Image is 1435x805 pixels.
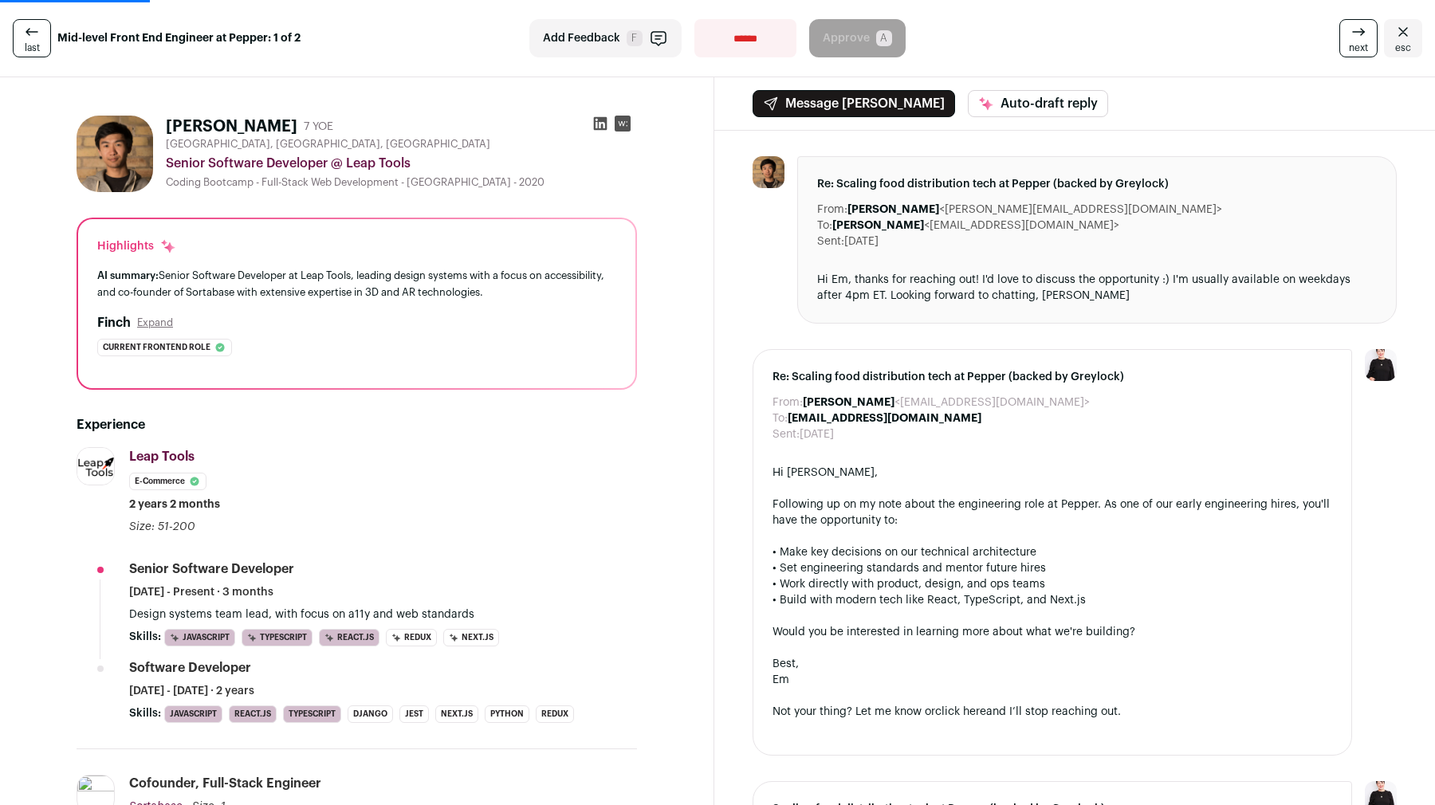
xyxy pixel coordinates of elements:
div: Following up on my note about the engineering role at Pepper. As one of our early engineering hir... [773,497,1332,528]
div: • Build with modern tech like React, TypeScript, and Next.js [773,592,1332,608]
strong: Mid-level Front End Engineer at Pepper: 1 of 2 [57,30,301,46]
div: Hi Em, thanks for reaching out! I'd love to discuss the opportunity :) I'm usually available on w... [817,272,1377,304]
img: 3388ad0ca64caecc04b8ae63015f241e2690c82b02f84a96003ba8aa5f5018bd.jpg [77,116,153,192]
h2: Finch [97,313,131,332]
li: Redux [536,705,574,723]
li: TypeScript [242,629,313,646]
p: Design systems team lead, with focus on a11y and web standards [129,607,637,622]
div: • Make key decisions on our technical architecture [773,544,1332,560]
span: last [25,41,40,54]
div: Highlights [97,238,176,254]
a: next [1339,19,1378,57]
dd: <[PERSON_NAME][EMAIL_ADDRESS][DOMAIN_NAME]> [847,202,1222,218]
img: 9240684-medium_jpg [1365,349,1397,381]
button: Message [PERSON_NAME] [753,90,955,117]
span: [GEOGRAPHIC_DATA], [GEOGRAPHIC_DATA], [GEOGRAPHIC_DATA] [166,138,490,151]
div: Em [773,672,1332,688]
b: [EMAIL_ADDRESS][DOMAIN_NAME] [788,413,981,424]
button: Expand [137,316,173,329]
div: Software Developer [129,659,251,677]
dd: [DATE] [844,234,879,249]
b: [PERSON_NAME] [847,204,939,215]
div: Senior Software Developer @ Leap Tools [166,154,637,173]
a: click here [935,706,986,717]
li: Python [485,705,529,723]
dt: From: [817,202,847,218]
span: Skills: [129,629,161,645]
div: • Set engineering standards and mentor future hires [773,560,1332,576]
img: bfcbab2c7c09feba882793d09667f704fc773f86a84467dedb74b637d4c10bef.jpg [77,448,114,485]
div: Coding Bootcamp - Full-Stack Web Development - [GEOGRAPHIC_DATA] - 2020 [166,176,637,189]
dd: [DATE] [800,426,834,442]
li: Django [348,705,393,723]
div: • Work directly with product, design, and ops teams [773,576,1332,592]
li: Jest [399,705,429,723]
span: Re: Scaling food distribution tech at Pepper (backed by Greylock) [817,176,1377,192]
dt: Sent: [817,234,844,249]
li: JavaScript [164,629,235,646]
dt: To: [817,218,832,234]
div: 7 YOE [304,119,333,135]
span: [DATE] - Present · 3 months [129,584,273,600]
li: React.js [229,705,277,723]
span: [DATE] - [DATE] · 2 years [129,683,254,699]
dt: To: [773,410,788,426]
img: 3388ad0ca64caecc04b8ae63015f241e2690c82b02f84a96003ba8aa5f5018bd.jpg [753,156,784,188]
b: [PERSON_NAME] [832,220,924,231]
dd: <[EMAIL_ADDRESS][DOMAIN_NAME]> [803,395,1090,410]
li: TypeScript [283,705,341,723]
div: Hi [PERSON_NAME], [773,465,1332,481]
div: Cofounder, full-stack engineer [129,775,321,792]
li: Next.js [443,629,499,646]
div: Senior Software Developer [129,560,294,578]
span: Leap Tools [129,450,195,463]
button: Auto-draft reply [968,90,1108,117]
div: Senior Software Developer at Leap Tools, leading design systems with a focus on accessibility, an... [97,267,616,300]
li: Next.js [435,705,478,723]
li: Redux [386,629,437,646]
a: Close [1384,19,1422,57]
dt: From: [773,395,803,410]
div: Not your thing? Let me know or and I’ll stop reaching out. [773,704,1332,720]
div: Best, [773,656,1332,672]
a: last [13,19,51,57]
span: Current frontend role [103,340,210,355]
span: Re: Scaling food distribution tech at Pepper (backed by Greylock) [773,369,1332,385]
span: Add Feedback [543,30,620,46]
span: next [1349,41,1368,54]
h2: Experience [77,415,637,434]
dd: <[EMAIL_ADDRESS][DOMAIN_NAME]> [832,218,1119,234]
span: esc [1395,41,1411,54]
dt: Sent: [773,426,800,442]
li: E-commerce [129,473,206,490]
span: Skills: [129,705,161,721]
span: Size: 51-200 [129,521,195,532]
button: Add Feedback F [529,19,682,57]
h1: [PERSON_NAME] [166,116,297,138]
span: 2 years 2 months [129,497,220,512]
span: AI summary: [97,270,159,281]
b: [PERSON_NAME] [803,397,894,408]
span: F [627,30,643,46]
div: Would you be interested in learning more about what we're building? [773,624,1332,640]
li: JavaScript [164,705,222,723]
li: React.js [319,629,379,646]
